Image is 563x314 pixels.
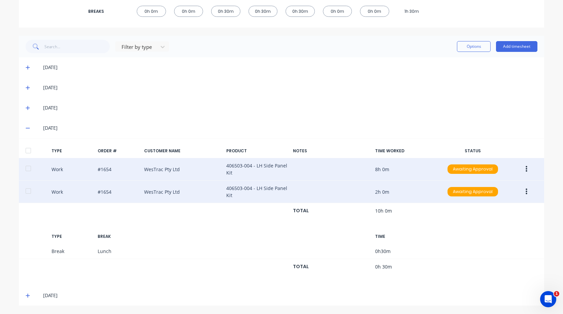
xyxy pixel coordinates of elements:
[323,6,352,17] div: 0h 0m
[286,6,315,17] div: 0h 30m
[144,148,221,154] div: CUSTOMER NAME
[43,104,537,112] div: [DATE]
[554,291,559,296] span: 1
[249,6,278,17] div: 0h 30m
[88,8,115,14] div: BREAKS
[448,164,498,174] div: Awaiting Approval
[174,6,203,17] div: 0h 0m
[43,292,537,299] div: [DATE]
[43,64,537,71] div: [DATE]
[98,148,139,154] div: ORDER #
[457,41,491,52] button: Options
[98,233,139,240] div: BREAK
[293,148,370,154] div: NOTES
[211,6,240,17] div: 0h 30m
[43,124,537,132] div: [DATE]
[226,148,288,154] div: PRODUCT
[540,291,556,307] iframe: Intercom live chat
[375,233,436,240] div: TIME
[448,187,498,196] div: Awaiting Approval
[137,6,166,17] div: 0h 0m
[43,84,537,91] div: [DATE]
[442,148,503,154] div: STATUS
[52,233,93,240] div: TYPE
[44,40,110,53] input: Search...
[397,6,427,17] div: 1h 30m
[375,148,436,154] div: TIME WORKED
[360,6,389,17] div: 0h 0m
[496,41,537,52] button: Add timesheet
[52,148,93,154] div: TYPE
